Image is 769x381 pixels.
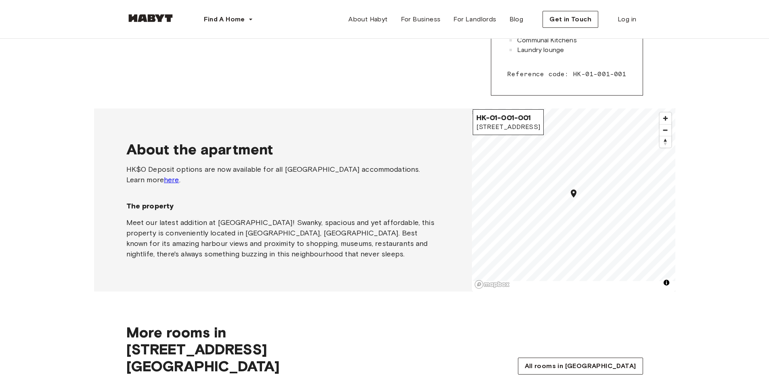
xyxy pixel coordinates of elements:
span: Communal Kitchens [517,37,577,44]
span: All rooms in [GEOGRAPHIC_DATA] [525,361,636,371]
a: Log in [611,11,643,27]
span: Get in Touch [549,15,591,24]
div: Meet our latest addition at [GEOGRAPHIC_DATA]! Swanky, spacious and yet affordable, this property... [126,217,440,259]
span: Toggle attribution [664,278,669,287]
span: About the apartment [126,141,273,158]
a: here [164,175,179,184]
a: Mapbox logo [474,280,510,289]
button: Zoom out [660,124,671,136]
span: About Habyt [348,15,388,24]
a: About Habyt [342,11,394,27]
div: HK$0 Deposit options are now available for all [GEOGRAPHIC_DATA] accommodations. Learn more . [126,164,440,185]
canvas: Map [472,108,675,281]
button: Reset bearing to north [660,136,671,148]
span: For Landlords [453,15,496,24]
span: [STREET_ADDRESS] [476,123,540,131]
span: Log in [618,15,636,24]
span: For Business [401,15,441,24]
button: Get in Touch [543,11,598,28]
span: Reference code: HK-01-001-001 [507,69,626,79]
button: Find A Home [197,11,260,27]
a: For Landlords [447,11,503,27]
span: More rooms in [126,324,226,341]
span: Find A Home [204,15,245,24]
a: For Business [394,11,447,27]
div: Map marker [569,189,578,201]
span: The property [126,201,440,211]
span: Blog [509,15,524,24]
a: Blog [503,11,530,27]
img: Habyt [126,14,175,22]
span: Laundry lounge [517,47,564,53]
span: HK-01-001-001 [476,113,540,123]
button: All rooms in [GEOGRAPHIC_DATA] [518,358,643,375]
span: [STREET_ADDRESS][GEOGRAPHIC_DATA] [126,341,385,375]
button: Zoom in [660,112,671,124]
span: Zoom out [660,125,671,136]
